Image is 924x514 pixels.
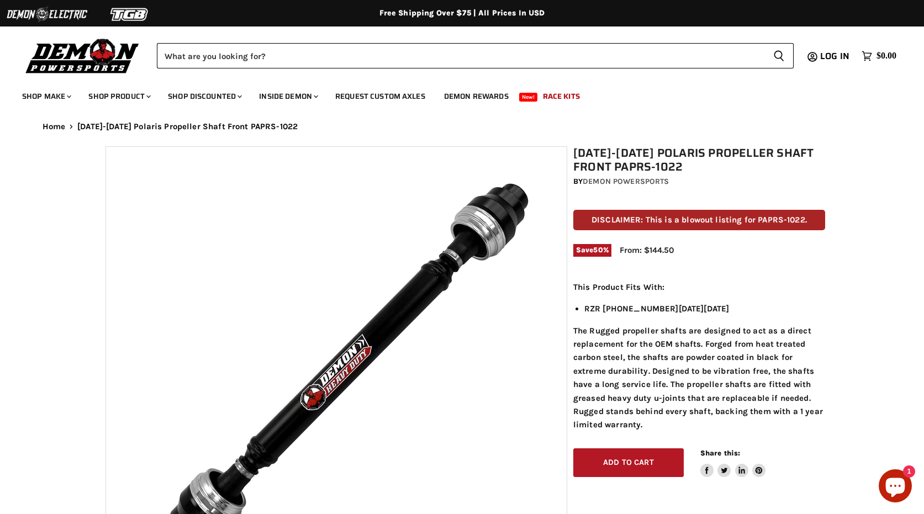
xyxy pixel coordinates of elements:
[6,4,88,25] img: Demon Electric Logo 2
[764,43,794,68] button: Search
[20,122,904,131] nav: Breadcrumbs
[14,85,78,108] a: Shop Make
[80,85,157,108] a: Shop Product
[573,244,611,256] span: Save %
[160,85,249,108] a: Shop Discounted
[856,48,902,64] a: $0.00
[519,93,538,102] span: New!
[877,51,896,61] span: $0.00
[573,448,684,478] button: Add to cart
[157,43,794,68] form: Product
[77,122,298,131] span: [DATE]-[DATE] Polaris Propeller Shaft Front PAPRS-1022
[573,146,825,174] h1: [DATE]-[DATE] Polaris Propeller Shaft Front PAPRS-1022
[573,280,825,294] p: This Product Fits With:
[327,85,434,108] a: Request Custom Axles
[157,43,764,68] input: Search
[573,280,825,432] div: The Rugged propeller shafts are designed to act as a direct replacement for the OEM shafts. Forge...
[700,448,766,478] aside: Share this:
[573,210,825,230] p: DISCLAIMER: This is a blowout listing for PAPRS-1022.
[535,85,588,108] a: Race Kits
[820,49,849,63] span: Log in
[573,176,825,188] div: by
[875,469,915,505] inbox-online-store-chat: Shopify online store chat
[593,246,603,254] span: 50
[620,245,674,255] span: From: $144.50
[14,81,894,108] ul: Main menu
[22,36,143,75] img: Demon Powersports
[815,51,856,61] a: Log in
[700,449,740,457] span: Share this:
[583,177,669,186] a: Demon Powersports
[584,302,825,315] li: RZR [PHONE_NUMBER][DATE][DATE]
[20,8,904,18] div: Free Shipping Over $75 | All Prices In USD
[436,85,517,108] a: Demon Rewards
[603,458,654,467] span: Add to cart
[88,4,171,25] img: TGB Logo 2
[43,122,66,131] a: Home
[251,85,325,108] a: Inside Demon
